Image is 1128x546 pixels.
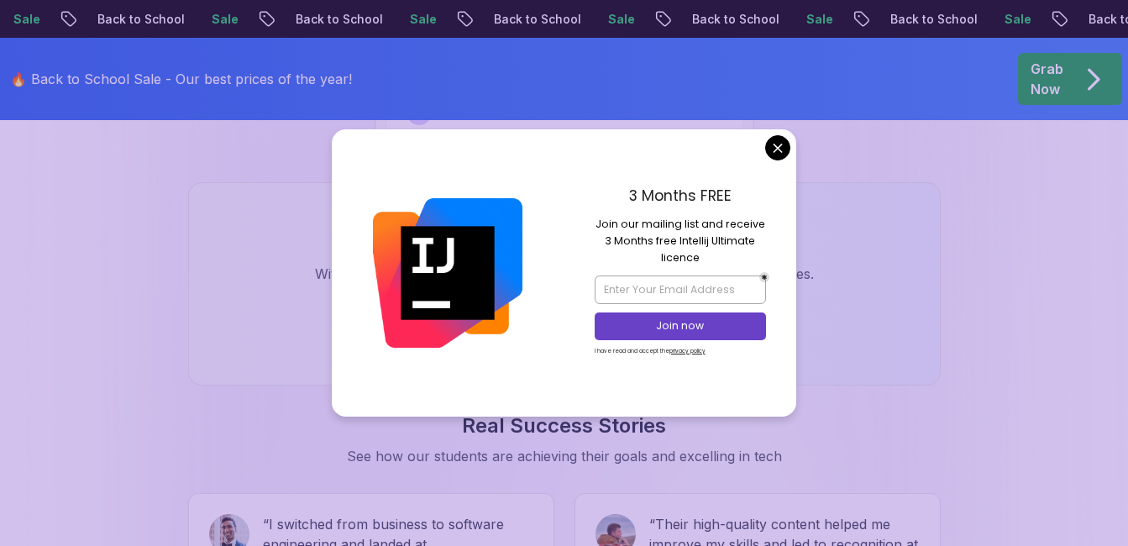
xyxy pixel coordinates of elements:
p: With a team license, you can buy a number of spots to allocate to employees. [282,264,847,284]
p: 🔥 Back to School Sale - Our best prices of the year! [10,69,352,89]
p: Sale [198,11,252,28]
p: Sale [595,11,648,28]
p: Back to School [84,11,198,28]
p: Back to School [679,11,793,28]
p: Grab Now [1031,59,1063,99]
p: Back to School [877,11,991,28]
h3: Need a Team License? [229,223,900,250]
p: Back to School [480,11,595,28]
h3: Real Success Stories [8,412,1120,439]
p: Sale [793,11,847,28]
p: Back to School [282,11,396,28]
p: Sale [991,11,1045,28]
p: Sale [396,11,450,28]
p: See how our students are achieving their goals and excelling in tech [282,446,847,466]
